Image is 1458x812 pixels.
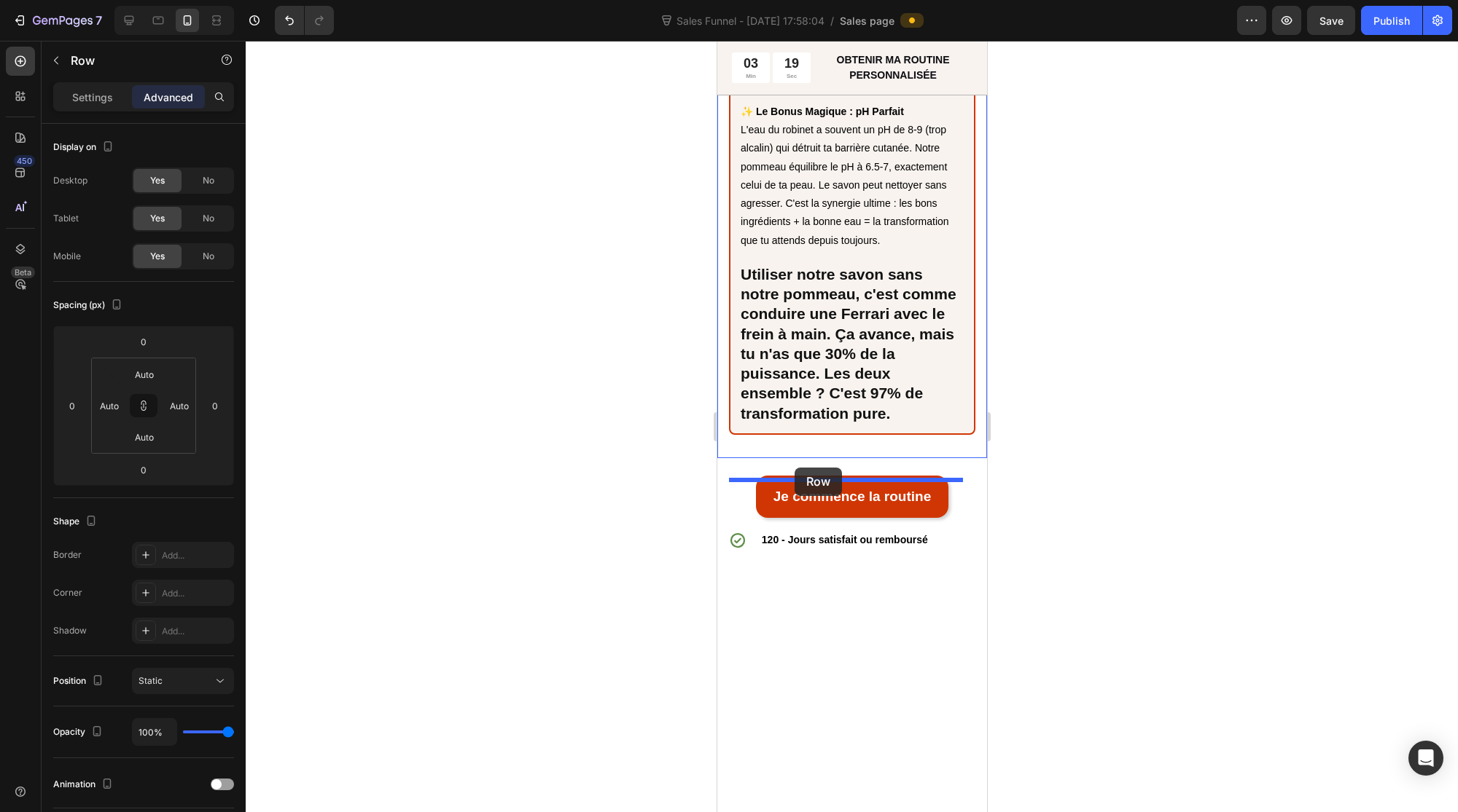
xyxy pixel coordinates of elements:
div: Mobile [53,250,81,263]
span: Save [1319,15,1344,27]
input: auto [168,395,190,417]
div: Desktop [53,174,87,187]
input: auto [98,395,120,417]
div: Open Intercom Messenger [1408,741,1443,776]
div: Add... [162,625,230,638]
div: Corner [53,586,82,599]
span: No [203,212,214,225]
p: Settings [72,90,113,105]
span: Sales Funnel - [DATE] 17:58:04 [674,13,827,28]
iframe: Design area [717,41,987,812]
div: Spacing (px) [53,296,125,315]
button: 7 [6,6,109,35]
p: Advanced [144,90,193,105]
div: Border [53,548,82,561]
input: 0 [129,459,158,481]
p: Row [71,52,195,69]
input: Auto [133,719,176,745]
div: Undo/Redo [275,6,334,35]
span: / [830,13,834,28]
span: No [203,174,214,187]
span: Static [139,675,163,686]
div: Beta [11,267,35,278]
div: Shadow [53,624,87,637]
div: Add... [162,549,230,562]
div: Animation [53,775,116,795]
button: Publish [1361,6,1422,35]
span: Yes [150,174,165,187]
span: Yes [150,212,165,225]
div: Opacity [53,722,106,742]
div: Position [53,671,106,691]
input: 0 [204,395,226,417]
button: Save [1307,6,1355,35]
button: Static [132,668,234,694]
div: 450 [14,155,35,167]
span: Yes [150,250,165,263]
p: 7 [95,12,102,29]
div: Publish [1373,13,1410,28]
input: 0 [129,331,158,352]
div: Add... [162,587,230,600]
div: Shape [53,512,100,532]
div: Tablet [53,212,79,225]
div: Display on [53,138,117,157]
span: Sales page [840,13,894,28]
input: auto [130,426,159,448]
input: auto [130,363,159,385]
span: No [203,250,214,263]
input: 0 [61,395,83,417]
